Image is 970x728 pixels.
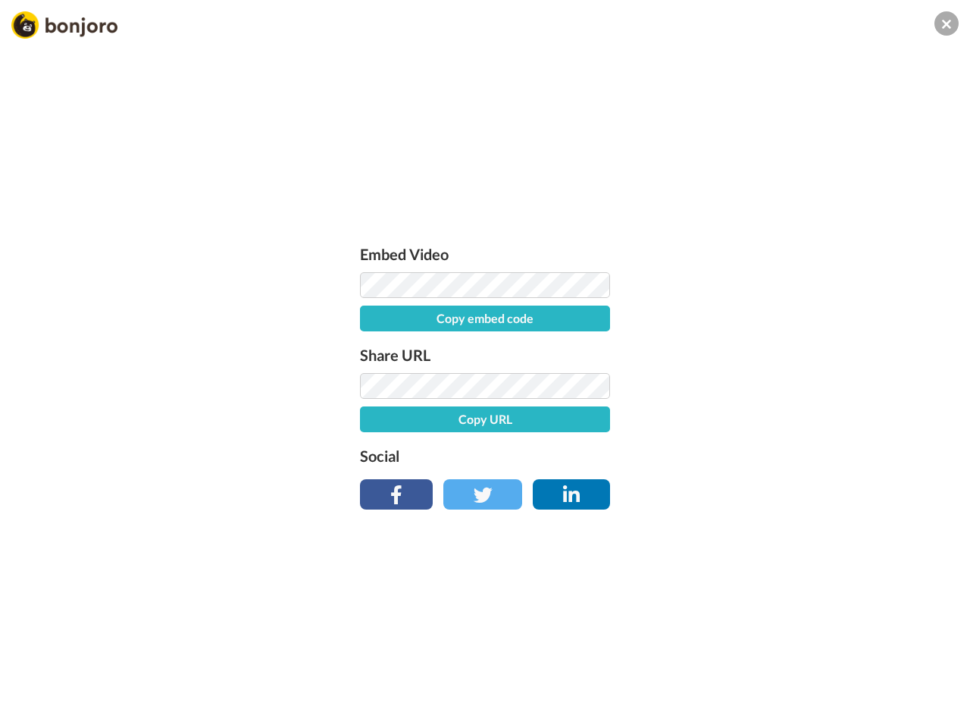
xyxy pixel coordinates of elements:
[360,406,610,432] button: Copy URL
[360,343,610,367] label: Share URL
[360,306,610,331] button: Copy embed code
[360,444,610,468] label: Social
[360,242,610,266] label: Embed Video
[11,11,117,39] img: Bonjoro Logo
